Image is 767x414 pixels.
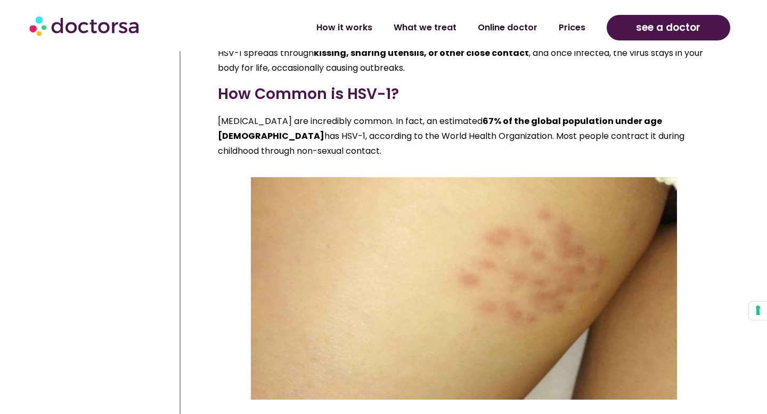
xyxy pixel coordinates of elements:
[607,15,730,40] a: see a doctor
[548,15,596,40] a: Prices
[251,177,677,400] img: is cold sore hpv?
[218,114,710,159] p: [MEDICAL_DATA] are incredibly common. In fact, an estimated has HSV-1, according to the World Hea...
[306,15,383,40] a: How it works
[218,83,710,105] h3: How Common is HSV-1?
[218,46,710,76] p: HSV-1 spreads through , and once infected, the virus stays in your body for life, occasionally ca...
[749,302,767,320] button: Your consent preferences for tracking technologies
[203,15,595,40] nav: Menu
[467,15,548,40] a: Online doctor
[314,47,529,59] strong: kissing, sharing utensils, or other close contact
[636,19,700,36] span: see a doctor
[383,15,467,40] a: What we treat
